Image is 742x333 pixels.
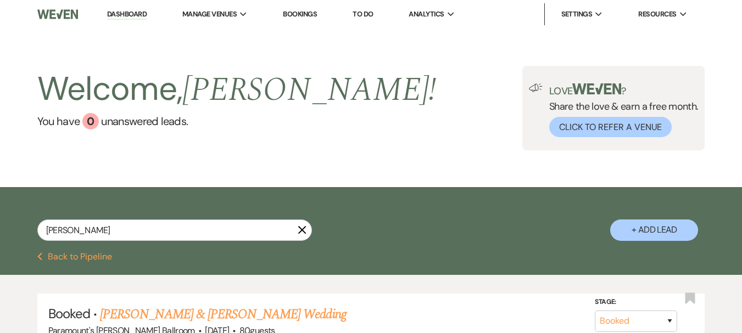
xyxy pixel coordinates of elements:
span: [PERSON_NAME] ! [182,65,436,115]
button: Click to Refer a Venue [549,117,672,137]
img: weven-logo-green.svg [572,83,621,94]
img: loud-speaker-illustration.svg [529,83,543,92]
button: + Add Lead [610,219,698,241]
span: Booked [48,305,90,322]
img: Weven Logo [37,3,79,26]
input: Search by name, event date, email address or phone number [37,219,312,241]
h2: Welcome, [37,66,437,113]
a: To Do [353,9,373,19]
span: Settings [561,9,593,20]
a: [PERSON_NAME] & [PERSON_NAME] Wedding [100,304,346,324]
span: Resources [638,9,676,20]
label: Stage: [595,296,677,308]
a: You have 0 unanswered leads. [37,113,437,129]
span: Analytics [409,9,444,20]
div: Share the love & earn a free month. [543,83,699,137]
button: Back to Pipeline [37,252,113,261]
a: Dashboard [107,9,147,20]
a: Bookings [283,9,317,19]
p: Love ? [549,83,699,96]
span: Manage Venues [182,9,237,20]
div: 0 [82,113,99,129]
